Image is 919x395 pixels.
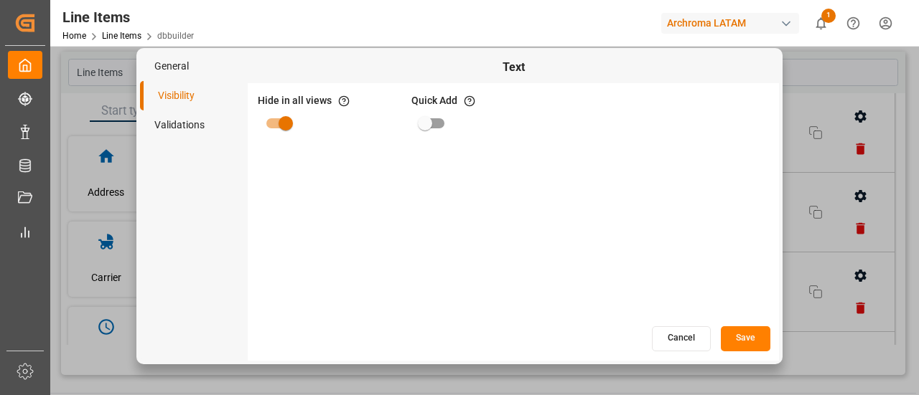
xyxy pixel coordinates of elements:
[837,7,869,39] button: Help Center
[102,31,141,41] a: Line Items
[140,81,248,110] li: Visibility
[661,9,805,37] button: Archroma LATAM
[411,93,457,108] span: Quick Add
[62,6,194,28] div: Line Items
[140,110,248,140] li: Validations
[140,52,248,81] li: General
[258,93,332,108] span: Hide in all views
[652,326,711,351] button: Cancel
[805,7,837,39] button: show 1 new notifications
[62,31,86,41] a: Home
[721,326,770,351] button: Save
[821,9,836,23] span: 1
[255,59,772,76] span: Text
[661,13,799,34] div: Archroma LATAM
